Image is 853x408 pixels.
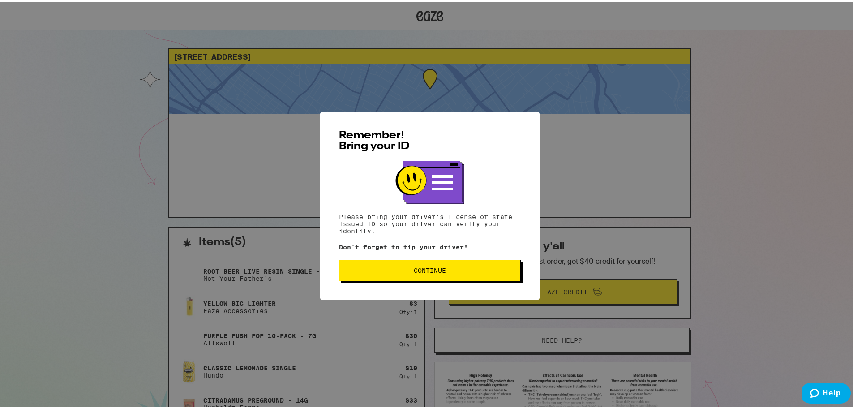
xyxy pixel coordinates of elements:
button: Continue [339,258,521,279]
iframe: Opens a widget where you can find more information [802,381,851,404]
span: Remember! Bring your ID [339,129,410,150]
p: Please bring your driver's license or state issued ID so your driver can verify your identity. [339,211,521,233]
p: Don't forget to tip your driver! [339,242,521,249]
span: Continue [414,266,446,272]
